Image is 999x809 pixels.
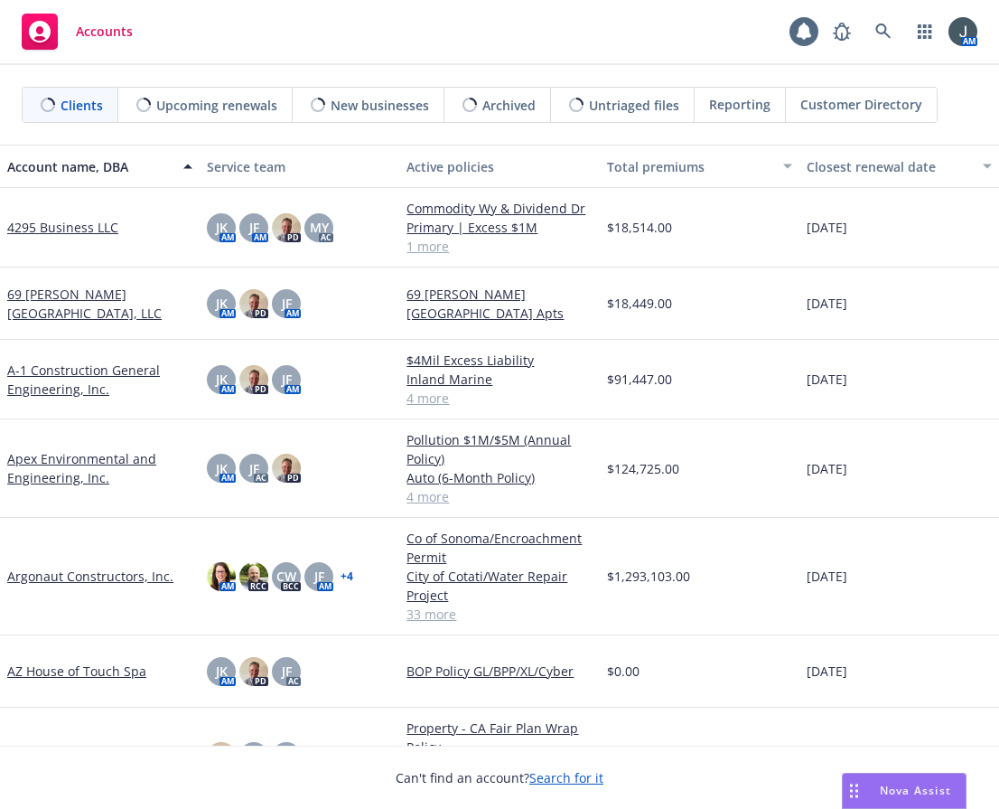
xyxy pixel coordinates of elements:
button: Active policies [399,145,599,188]
a: 33 more [406,605,592,624]
span: JF [249,218,259,237]
span: [DATE] [807,294,847,313]
a: Switch app [907,14,943,50]
div: Drag to move [843,774,865,808]
button: Closest renewal date [799,145,999,188]
a: Commodity Wy & Dividend Dr [406,199,592,218]
a: Pollution $1M/$5M (Annual Policy) [406,430,592,468]
button: Service team [200,145,399,188]
span: Untriaged files [589,96,679,115]
span: $91,447.00 [607,370,672,389]
a: $4Mil Excess Liability [406,351,592,370]
img: photo [207,562,236,591]
span: JK [216,294,228,313]
img: photo [239,657,268,686]
a: Inland Marine [406,370,592,389]
a: A-1 Construction General Engineering, Inc. [7,361,192,399]
a: Co of Sonoma/Encroachment Permit [406,529,592,567]
a: 4 more [406,487,592,506]
div: Total premiums [607,157,772,176]
span: JF [249,459,259,478]
span: [DATE] [807,662,847,681]
span: [DATE] [807,459,847,478]
span: [DATE] [807,218,847,237]
span: JK [216,370,228,389]
span: Clients [61,96,103,115]
div: Closest renewal date [807,157,972,176]
span: Accounts [76,24,133,39]
div: Active policies [406,157,592,176]
span: MY [310,218,329,237]
img: photo [239,562,268,591]
span: [DATE] [807,567,847,586]
a: Accounts [14,6,140,57]
a: Auto (6-Month Policy) [406,468,592,487]
span: JK [216,459,228,478]
a: Apex Environmental and Engineering, Inc. [7,449,192,487]
img: photo [239,365,268,394]
a: Property - CA Fair Plan Wrap Policy [406,719,592,757]
a: Report a Bug [824,14,860,50]
span: $0.00 [607,662,640,681]
span: $18,514.00 [607,218,672,237]
a: 4295 Business LLC [7,218,118,237]
span: JF [282,370,292,389]
a: 69 [PERSON_NAME][GEOGRAPHIC_DATA], LLC [7,285,192,323]
a: Argonaut Constructors, Inc. [7,567,173,586]
a: City of Cotati/Water Repair Project [406,567,592,605]
button: Nova Assist [842,773,966,809]
span: New businesses [331,96,429,115]
div: Account name, DBA [7,157,173,176]
img: photo [239,289,268,318]
a: 1 more [406,237,592,256]
span: $18,449.00 [607,294,672,313]
span: JF [282,294,292,313]
a: Primary | Excess $1M [406,218,592,237]
img: photo [207,742,236,771]
a: + 4 [341,571,353,582]
span: [DATE] [807,370,847,389]
a: AZ House of Touch Spa [7,662,146,681]
button: Total premiums [600,145,799,188]
span: JK [216,218,228,237]
span: Archived [482,96,536,115]
span: Reporting [709,95,770,114]
span: JK [216,662,228,681]
span: Upcoming renewals [156,96,277,115]
span: $124,725.00 [607,459,679,478]
span: Nova Assist [880,783,951,798]
a: 69 [PERSON_NAME][GEOGRAPHIC_DATA] Apts [406,285,592,323]
span: Can't find an account? [396,768,603,787]
a: Search [865,14,901,50]
img: photo [948,17,977,46]
span: JF [282,662,292,681]
a: 4 more [406,389,592,408]
img: photo [272,213,301,242]
div: Service team [207,157,392,176]
span: Customer Directory [800,95,922,114]
img: photo [272,454,301,483]
span: CW [276,567,296,586]
a: BOP Policy GL/BPP/XL/Cyber [406,662,592,681]
a: Search for it [529,769,603,786]
span: $1,293,103.00 [607,567,690,586]
span: JF [314,567,324,586]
